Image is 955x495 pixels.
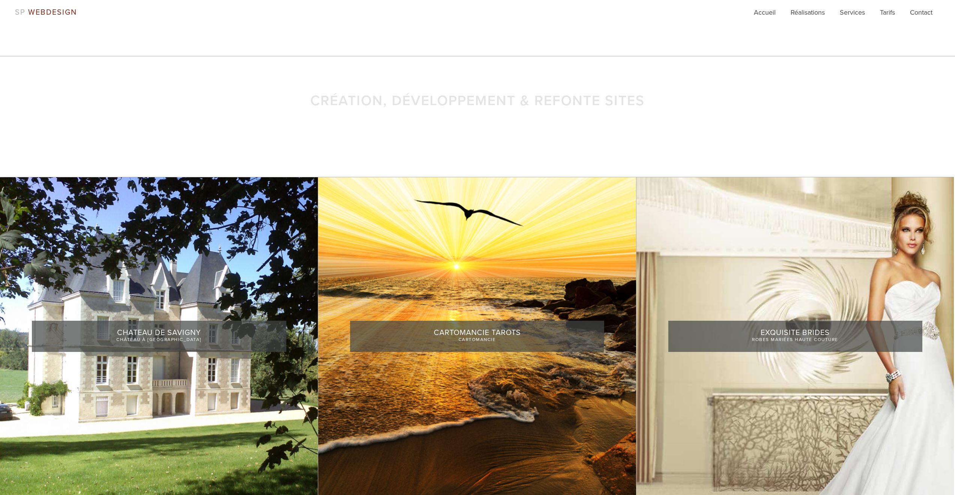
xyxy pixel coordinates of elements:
[840,8,865,23] a: Services
[754,8,776,23] a: Accueil
[15,8,77,17] a: SP WEBDESIGN
[880,8,895,23] a: Tarifs
[28,8,77,17] span: WEBDESIGN
[910,8,932,23] a: Contact
[791,8,825,23] a: Réalisations
[15,8,26,17] span: SP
